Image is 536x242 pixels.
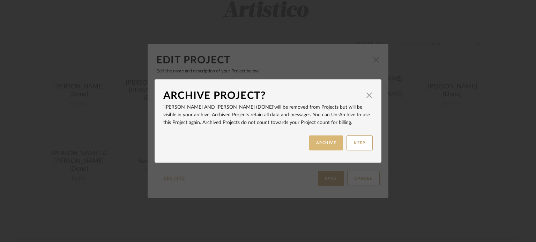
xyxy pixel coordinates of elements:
[163,103,373,126] p: will be removed from Projects but will be visible in your archive. Archived Projects retain all d...
[347,135,373,150] button: KEEP
[163,88,373,103] dialog-header: Archive Project?
[163,105,274,110] span: '[PERSON_NAME] and [PERSON_NAME] (Done)'
[163,88,362,103] div: Archive Project?
[309,135,343,150] button: ARCHIVE
[362,88,376,102] button: Close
